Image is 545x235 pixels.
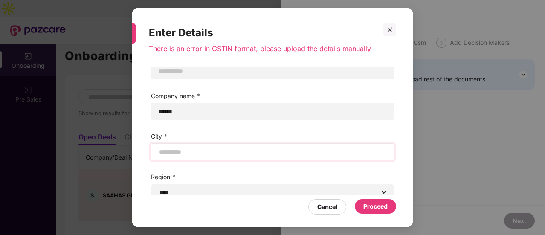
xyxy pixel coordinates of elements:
[151,91,394,101] label: Company name
[149,44,376,62] div: There is an error in GSTIN format, please upload the details manually
[387,27,393,33] span: close
[149,16,376,44] div: Enter Details
[151,172,394,182] label: Region
[363,202,388,211] div: Proceed
[317,202,337,212] div: Cancel
[151,132,394,141] label: City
